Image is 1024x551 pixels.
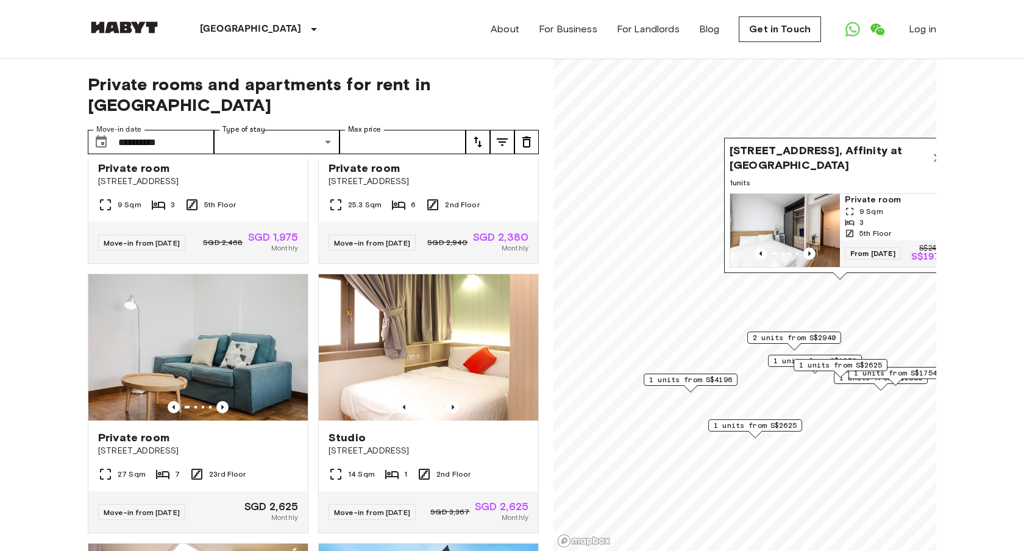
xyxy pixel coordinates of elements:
p: S$1975 [911,252,945,262]
div: Map marker [794,359,887,378]
button: Previous image [216,401,229,413]
span: [STREET_ADDRESS] [329,176,528,188]
button: Previous image [398,401,410,413]
span: 3 [859,217,864,228]
a: Marketing picture of unit SG-01-108-001-001Previous imagePrevious imagePrivate room[STREET_ADDRES... [88,274,308,533]
span: 25.3 Sqm [348,199,382,210]
button: Choose date, selected date is 28 Sep 2025 [89,130,113,154]
a: Marketing picture of unit SG-01-111-006-001Previous imagePrevious imageStudio[STREET_ADDRESS]14 S... [318,274,539,533]
span: Monthly [271,243,298,254]
span: From [DATE] [845,247,901,260]
span: [STREET_ADDRESS], Affinity at [GEOGRAPHIC_DATA] [730,143,926,172]
button: tune [490,130,514,154]
a: Open WhatsApp [841,17,865,41]
span: Studio [329,430,366,445]
span: Move-in from [DATE] [104,508,180,517]
span: Move-in from [DATE] [334,508,410,517]
span: Private room [845,194,945,206]
span: Private room [98,430,169,445]
img: Marketing picture of unit SG-01-111-006-001 [319,274,538,421]
span: 9 Sqm [859,206,883,217]
div: Map marker [724,138,956,280]
label: Max price [348,124,381,135]
span: SGD 2,940 [427,237,468,248]
button: Previous image [447,401,459,413]
a: Mapbox logo [557,534,611,548]
span: 14 Sqm [348,469,375,480]
p: [GEOGRAPHIC_DATA] [200,22,302,37]
span: 1 units from S$2625 [799,360,882,371]
span: 2 units from S$2940 [753,332,836,343]
span: SGD 3,367 [430,507,469,517]
span: 1 units from S$2380 [839,372,922,383]
span: 1 units from S$1754 [854,368,937,379]
span: 1 units [730,177,950,188]
label: Move-in date [96,124,141,135]
div: Map marker [768,355,862,374]
div: Map marker [747,332,841,350]
span: SGD 2,625 [244,501,298,512]
span: 9 Sqm [118,199,141,210]
span: SGD 2,380 [473,232,528,243]
span: SGD 2,468 [203,237,243,248]
a: Marketing picture of unit SG-01-100-001-001Previous imagePrevious imagePrivate room9 Sqm35th Floo... [730,193,950,268]
span: 2nd Floor [445,199,479,210]
span: [STREET_ADDRESS] [98,176,298,188]
span: Private room [98,161,169,176]
a: For Business [539,22,597,37]
button: tune [466,130,490,154]
span: 1 units from S$1870 [773,355,856,366]
span: Monthly [271,512,298,523]
button: Previous image [755,247,767,260]
a: About [491,22,519,37]
a: For Landlords [617,22,680,37]
span: 1 [404,469,407,480]
button: Previous image [168,401,180,413]
span: 3 [171,199,175,210]
span: 1 units from S$4196 [649,374,732,385]
img: Marketing picture of unit SG-01-108-001-001 [88,274,308,421]
label: Type of stay [222,124,265,135]
button: Previous image [803,247,816,260]
p: S$2468 [919,245,945,252]
span: Private room [329,161,400,176]
a: Log in [909,22,936,37]
span: [STREET_ADDRESS] [98,445,298,457]
span: 2nd Floor [436,469,471,480]
span: SGD 1,975 [248,232,298,243]
span: Monthly [502,243,528,254]
span: 7 [175,469,180,480]
div: Map marker [644,374,738,393]
span: 27 Sqm [118,469,146,480]
a: Open WeChat [865,17,889,41]
span: 5th Floor [204,199,236,210]
span: Private rooms and apartments for rent in [GEOGRAPHIC_DATA] [88,74,539,115]
div: Map marker [834,372,928,391]
span: 1 units from S$2625 [714,420,797,431]
span: Move-in from [DATE] [334,238,410,247]
span: [STREET_ADDRESS] [329,445,528,457]
span: Monthly [502,512,528,523]
button: tune [514,130,539,154]
span: 6 [411,199,416,210]
div: Map marker [848,367,942,386]
span: 5th Floor [859,228,891,239]
span: SGD 2,625 [475,501,528,512]
a: Blog [699,22,720,37]
img: Marketing picture of unit SG-01-100-001-001 [730,194,840,267]
img: Habyt [88,21,161,34]
span: 23rd Floor [209,469,246,480]
span: Move-in from [DATE] [104,238,180,247]
a: Get in Touch [739,16,821,42]
div: Map marker [708,419,802,438]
